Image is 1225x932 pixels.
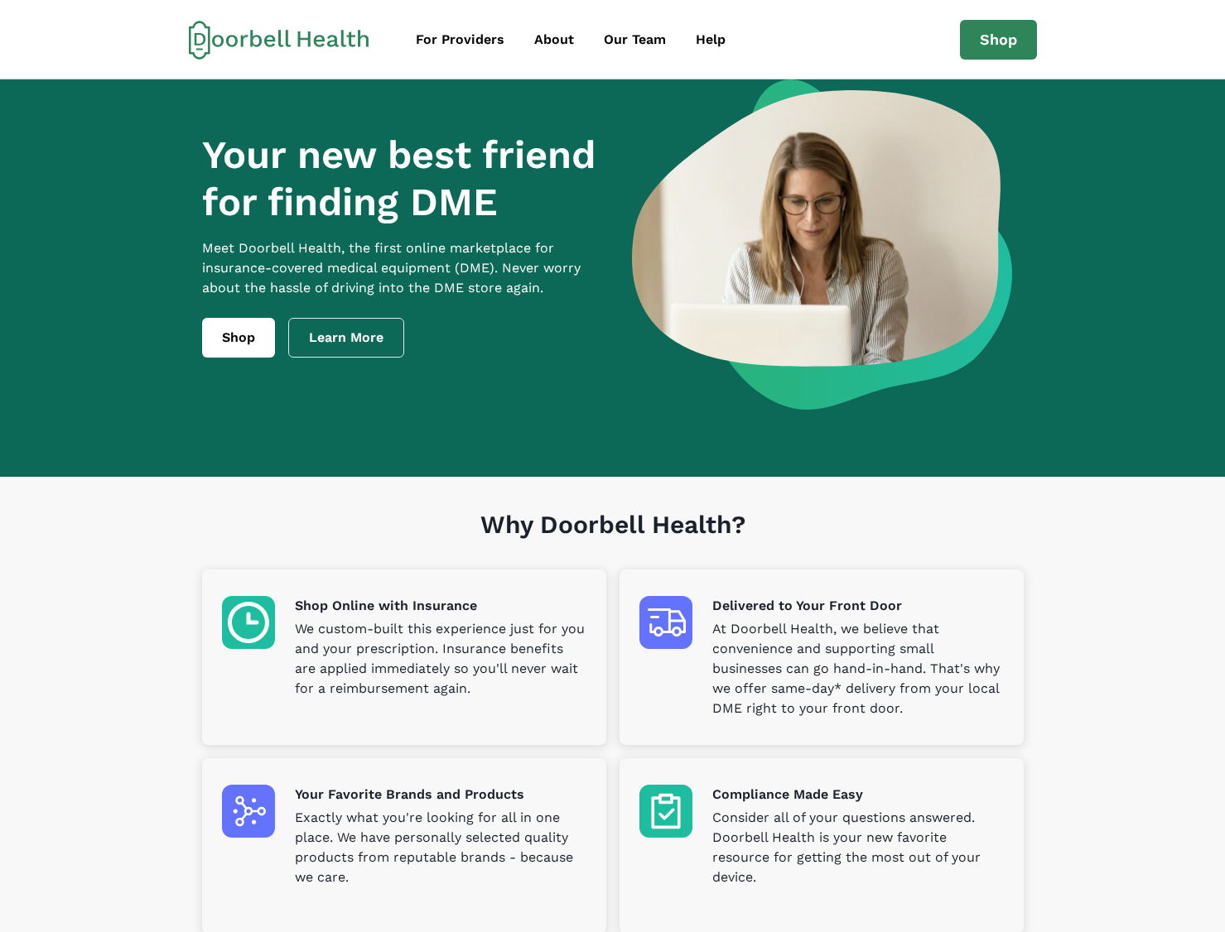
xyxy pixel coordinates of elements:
h1: Your new best friend for finding DME [202,132,605,225]
img: Delivered to Your Front Door icon [639,596,692,649]
a: About [521,23,587,56]
a: Shop [960,20,1037,60]
p: Exactly what you're looking for all in one place. We have personally selected quality products fr... [295,808,586,887]
div: For Providers [416,30,504,50]
a: Learn More [288,318,404,358]
img: Your Favorite Brands and Products icon [222,785,275,838]
div: Our Team [604,30,666,50]
img: Shop Online with Insurance icon [222,596,275,649]
p: Consider all of your questions answered. Doorbell Health is your new favorite resource for gettin... [712,808,1004,887]
p: Compliance Made Easy [712,785,1004,805]
a: Our Team [591,23,679,56]
div: About [534,30,574,50]
p: Your Favorite Brands and Products [295,785,586,805]
p: Meet Doorbell Health, the first online marketplace for insurance-covered medical equipment (DME).... [202,238,605,298]
a: Help [682,23,739,56]
a: Shop [202,318,275,358]
p: Shop Online with Insurance [295,596,586,616]
img: a woman looking at a computer [632,79,1012,410]
img: Compliance Made Easy icon [639,785,692,838]
p: At Doorbell Health, we believe that convenience and supporting small businesses can go hand-in-ha... [712,619,1004,718]
h1: Why Doorbell Health? [202,510,1024,569]
div: Help [696,30,726,50]
a: For Providers [403,23,518,56]
p: We custom-built this experience just for you and your prescription. Insurance benefits are applie... [295,619,586,699]
p: Delivered to Your Front Door [712,596,1004,616]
